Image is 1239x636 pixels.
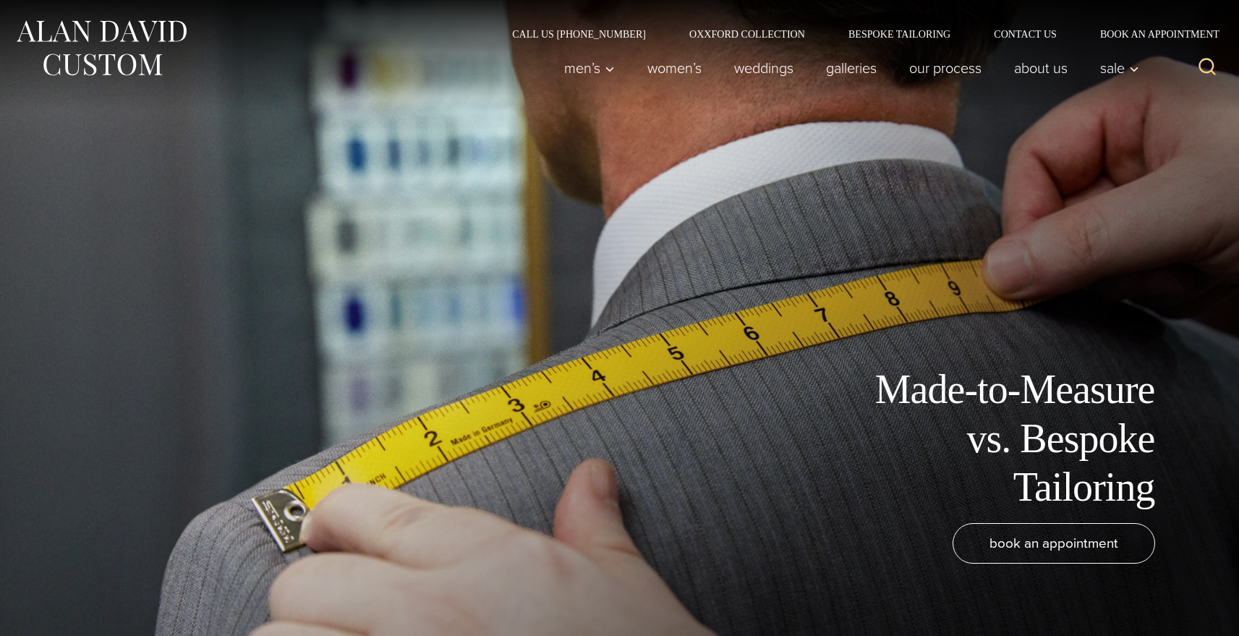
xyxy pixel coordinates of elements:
[1190,51,1225,85] button: View Search Form
[564,61,615,75] span: Men’s
[893,54,998,82] a: Our Process
[1100,61,1139,75] span: Sale
[631,54,718,82] a: Women’s
[490,29,1225,39] nav: Secondary Navigation
[972,29,1078,39] a: Contact Us
[490,29,668,39] a: Call Us [PHONE_NUMBER]
[548,54,1147,82] nav: Primary Navigation
[14,16,188,80] img: Alan David Custom
[827,29,972,39] a: Bespoke Tailoring
[830,365,1155,512] h1: Made-to-Measure vs. Bespoke Tailoring
[998,54,1084,82] a: About Us
[810,54,893,82] a: Galleries
[718,54,810,82] a: weddings
[668,29,827,39] a: Oxxford Collection
[953,523,1155,564] a: book an appointment
[1078,29,1225,39] a: Book an Appointment
[989,533,1118,554] span: book an appointment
